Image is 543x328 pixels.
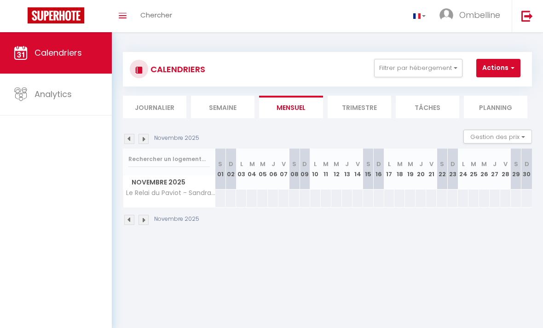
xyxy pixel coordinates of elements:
abbr: V [356,160,360,168]
abbr: M [471,160,476,168]
abbr: S [218,160,222,168]
button: Gestion des prix [463,130,532,144]
abbr: M [323,160,329,168]
abbr: L [240,160,243,168]
img: Super Booking [28,7,84,23]
abbr: D [302,160,307,168]
abbr: S [292,160,296,168]
abbr: S [366,160,370,168]
li: Semaine [191,96,254,118]
h3: CALENDRIERS [148,59,205,80]
th: 27 [490,149,500,190]
abbr: J [345,160,349,168]
th: 10 [310,149,321,190]
input: Rechercher un logement... [128,151,210,167]
th: 12 [331,149,342,190]
p: Novembre 2025 [154,134,199,143]
th: 17 [384,149,395,190]
li: Journalier [123,96,186,118]
button: Filtrer par hébergement [374,59,462,77]
button: Actions [476,59,520,77]
th: 16 [374,149,384,190]
th: 30 [521,149,532,190]
th: 24 [458,149,468,190]
img: ... [439,8,453,22]
abbr: J [419,160,423,168]
th: 26 [479,149,490,190]
abbr: M [397,160,403,168]
abbr: S [514,160,518,168]
abbr: V [282,160,286,168]
abbr: V [503,160,508,168]
abbr: D [451,160,455,168]
th: 20 [416,149,426,190]
li: Planning [464,96,527,118]
th: 14 [352,149,363,190]
abbr: V [429,160,433,168]
abbr: M [481,160,487,168]
th: 02 [225,149,236,190]
abbr: J [493,160,497,168]
th: 04 [247,149,257,190]
th: 05 [257,149,268,190]
th: 28 [500,149,511,190]
abbr: L [314,160,317,168]
p: Novembre 2025 [154,215,199,224]
abbr: S [440,160,444,168]
th: 19 [405,149,416,190]
span: Analytics [35,88,72,100]
li: Trimestre [328,96,391,118]
abbr: M [334,160,339,168]
th: 07 [278,149,289,190]
span: Ombelline [459,9,500,21]
abbr: D [525,160,529,168]
img: logout [521,10,533,22]
th: 03 [236,149,247,190]
th: 22 [437,149,447,190]
th: 09 [300,149,310,190]
span: Chercher [140,10,172,20]
abbr: M [249,160,255,168]
span: Novembre 2025 [123,176,215,189]
abbr: M [408,160,413,168]
th: 01 [215,149,226,190]
th: 29 [511,149,521,190]
th: 13 [342,149,352,190]
th: 23 [447,149,458,190]
abbr: J [271,160,275,168]
abbr: L [388,160,391,168]
abbr: L [462,160,465,168]
li: Mensuel [259,96,323,118]
abbr: D [376,160,381,168]
span: Le Relai du Paviot - Sandrans [125,190,217,196]
th: 21 [426,149,437,190]
th: 18 [394,149,405,190]
th: 11 [321,149,331,190]
th: 08 [289,149,300,190]
li: Tâches [396,96,459,118]
th: 06 [268,149,278,190]
th: 15 [363,149,374,190]
abbr: D [229,160,233,168]
button: Ouvrir le widget de chat LiveChat [7,4,35,31]
th: 25 [468,149,479,190]
abbr: M [260,160,266,168]
span: Calendriers [35,47,82,58]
